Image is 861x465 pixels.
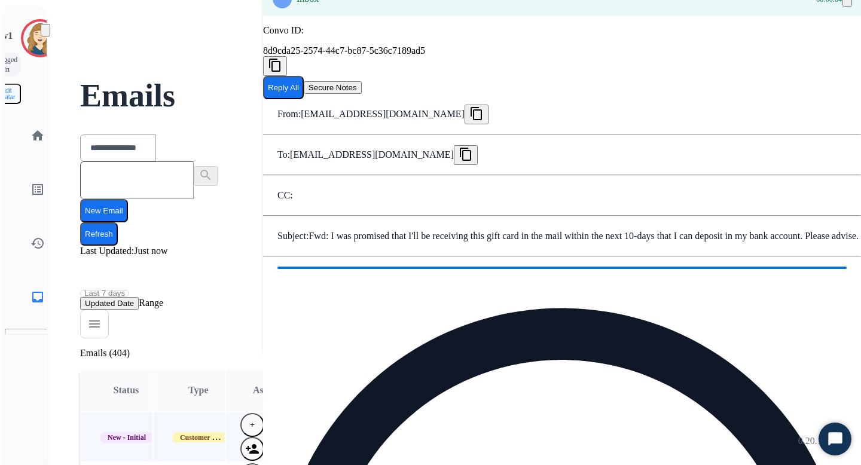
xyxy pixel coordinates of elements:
span: 8d9cda25-2574-44c7-bc87-5c36c7189ad5 [263,45,425,56]
mat-icon: menu [87,317,102,331]
button: Secure Notes [304,81,362,94]
h2: Emails [80,84,837,108]
button: Updated Date [80,297,139,310]
span: + [250,420,255,429]
mat-icon: content_copy [469,106,484,121]
span: New - Initial [100,432,153,443]
p: [EMAIL_ADDRESS][DOMAIN_NAME] [301,109,465,120]
mat-icon: inbox [30,290,45,304]
span: Assignee [253,385,289,395]
p: Convo ID: [263,25,861,36]
p: CC: [277,190,293,201]
mat-icon: search [199,168,213,182]
img: avatar [23,22,57,55]
span: Range [80,298,163,308]
mat-icon: home [30,129,45,143]
button: New Email [80,199,128,222]
p: 0.20.1027RC [798,434,849,448]
mat-icon: content_copy [459,147,473,161]
span: Customer Support [173,432,244,443]
mat-icon: content_copy [268,58,282,72]
p: Emails (404) [80,348,837,359]
button: Last 7 days [80,290,129,297]
button: + [240,413,264,437]
mat-icon: list_alt [30,182,45,197]
span: Last Updated: [80,246,134,256]
svg: Open Chat [827,431,844,448]
span: Status [114,385,139,395]
button: Start Chat [819,423,851,455]
span: Last 7 days [84,291,125,296]
span: Just now [134,246,167,256]
p: Subject: [277,231,309,241]
span: Type [188,385,208,395]
button: Reply All [263,76,304,99]
p: From: [277,109,301,120]
button: Refresh [80,222,118,246]
mat-icon: person_add [245,442,259,456]
span: [EMAIL_ADDRESS][DOMAIN_NAME] [290,149,454,160]
p: To: [277,149,290,160]
mat-icon: history [30,236,45,250]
